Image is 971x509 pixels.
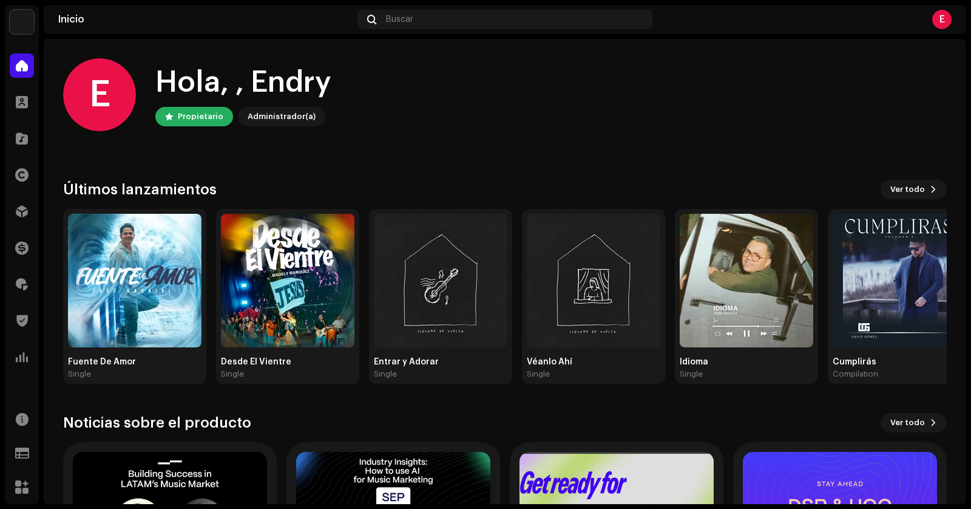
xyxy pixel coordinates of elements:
div: Single [68,369,91,379]
div: Compilation [833,369,878,379]
img: 8dea71dd-d2e1-4ead-a7e6-bf5a07c98d28 [527,214,660,347]
div: E [63,58,136,131]
div: Cumplirás [833,357,966,367]
div: Single [680,369,703,379]
h3: Últimos lanzamientos [63,180,217,199]
div: Desde El Vientre [221,357,354,367]
div: Fuente De Amor [68,357,201,367]
img: b0ad06a2-fc67-4620-84db-15bc5929e8a0 [10,10,34,34]
img: abef3be0-0c2c-4f0b-a07f-c942ea3f2a0e [833,214,966,347]
div: Idioma [680,357,813,367]
div: Hola, , Endry [155,63,331,102]
div: Single [221,369,244,379]
div: Propietario [178,109,223,124]
div: Single [527,369,550,379]
div: Single [374,369,397,379]
div: E [932,10,952,29]
button: Ver todo [881,180,947,199]
img: ee388556-bab2-4686-a298-e4ef7f96c912 [221,214,354,347]
div: Entrar y Adorar [374,357,507,367]
img: daee3f53-b06d-4c94-afd5-56f982a45466 [68,214,201,347]
h3: Noticias sobre el producto [63,413,251,432]
span: Ver todo [890,177,925,202]
button: Ver todo [881,413,947,432]
img: f6e7726a-87b6-4409-b24b-3569342ecf60 [680,214,813,347]
span: Ver todo [890,411,925,435]
span: Buscar [386,15,413,24]
div: Véanlo Ahí [527,357,660,367]
div: Administrador(a) [248,109,316,124]
img: 8bb0c2b8-4f61-44ef-b317-c5e07be4d662 [374,214,507,347]
div: Inicio [58,15,353,24]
